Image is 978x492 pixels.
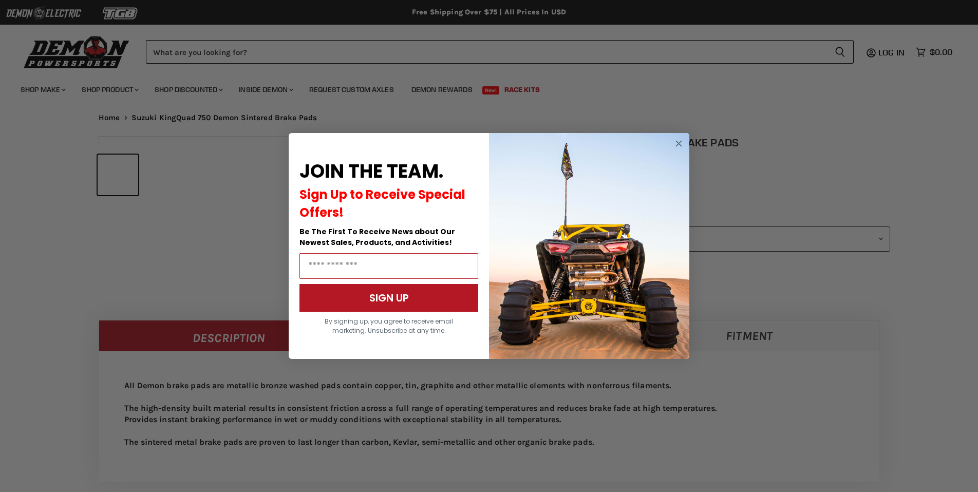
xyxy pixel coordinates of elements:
[299,284,478,312] button: SIGN UP
[299,253,478,279] input: Email Address
[299,226,455,248] span: Be The First To Receive News about Our Newest Sales, Products, and Activities!
[325,317,453,335] span: By signing up, you agree to receive email marketing. Unsubscribe at any time.
[672,137,685,150] button: Close dialog
[299,186,465,221] span: Sign Up to Receive Special Offers!
[299,158,443,184] span: JOIN THE TEAM.
[489,133,689,359] img: a9095488-b6e7-41ba-879d-588abfab540b.jpeg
